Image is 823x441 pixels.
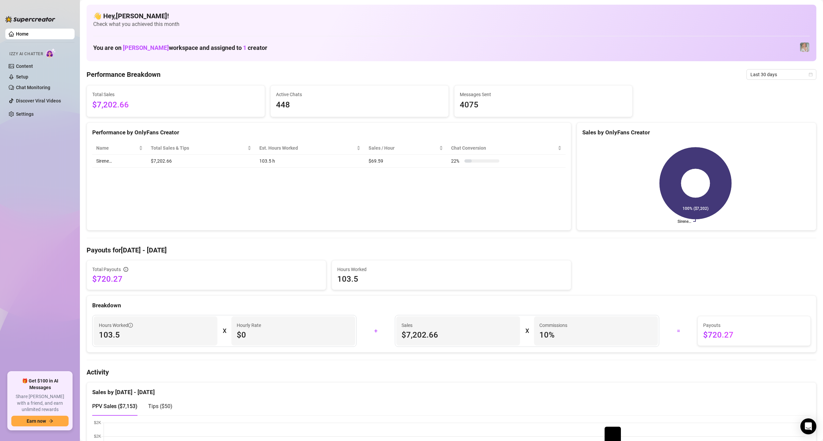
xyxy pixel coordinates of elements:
[361,326,391,336] div: +
[92,403,137,409] span: PPV Sales ( $7,153 )
[92,382,811,397] div: Sales by [DATE] - [DATE]
[365,142,447,155] th: Sales / Hour
[525,326,529,336] div: X
[369,144,438,152] span: Sales / Hour
[11,393,69,413] span: Share [PERSON_NAME] with a friend, and earn unlimited rewards
[147,155,255,168] td: $7,202.66
[237,322,261,329] article: Hourly Rate
[678,219,691,224] text: Sirene…
[93,21,810,28] span: Check what you achieved this month
[87,367,816,377] h4: Activity
[87,245,816,255] h4: Payouts for [DATE] - [DATE]
[92,266,121,273] span: Total Payouts
[809,73,813,76] span: calendar
[582,128,811,137] div: Sales by OnlyFans Creator
[124,267,128,272] span: info-circle
[92,99,259,111] span: $7,202.66
[223,326,226,336] div: X
[255,155,365,168] td: 103.5 h
[11,378,69,391] span: 🎁 Get $100 in AI Messages
[92,301,811,310] div: Breakdown
[87,70,160,79] h4: Performance Breakdown
[16,111,34,117] a: Settings
[451,157,462,165] span: 22 %
[92,91,259,98] span: Total Sales
[337,266,566,273] span: Hours Worked
[99,322,133,329] span: Hours Worked
[16,31,29,37] a: Home
[9,51,43,57] span: Izzy AI Chatter
[460,99,627,111] span: 4075
[243,44,246,51] span: 1
[259,144,355,152] div: Est. Hours Worked
[539,330,653,340] span: 10 %
[337,274,566,284] span: 103.5
[27,418,46,424] span: Earn now
[460,91,627,98] span: Messages Sent
[539,322,567,329] article: Commissions
[402,330,515,340] span: $7,202.66
[93,44,267,52] h1: You are on workspace and assigned to creator
[402,322,515,329] span: Sales
[5,16,55,23] img: logo-BBDzfeDw.svg
[16,74,28,79] a: Setup
[147,142,255,155] th: Total Sales & Tips
[276,91,443,98] span: Active Chats
[16,85,50,90] a: Chat Monitoring
[93,11,810,21] h4: 👋 Hey, [PERSON_NAME] !
[92,128,566,137] div: Performance by OnlyFans Creator
[451,144,556,152] span: Chat Conversion
[148,403,172,409] span: Tips ( $50 )
[703,330,805,340] span: $720.27
[703,322,805,329] span: Payouts
[123,44,169,51] span: [PERSON_NAME]
[800,43,809,52] img: Sirene
[49,419,53,423] span: arrow-right
[16,64,33,69] a: Content
[800,418,816,434] div: Open Intercom Messenger
[447,142,566,155] th: Chat Conversion
[46,48,56,58] img: AI Chatter
[92,142,147,155] th: Name
[92,155,147,168] td: Sirene…
[11,416,69,426] button: Earn nowarrow-right
[151,144,246,152] span: Total Sales & Tips
[276,99,443,111] span: 448
[237,330,350,340] span: $0
[16,98,61,103] a: Discover Viral Videos
[99,330,212,340] span: 103.5
[750,70,812,79] span: Last 30 days
[92,274,321,284] span: $720.27
[96,144,137,152] span: Name
[128,323,133,328] span: info-circle
[663,326,693,336] div: =
[365,155,447,168] td: $69.59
